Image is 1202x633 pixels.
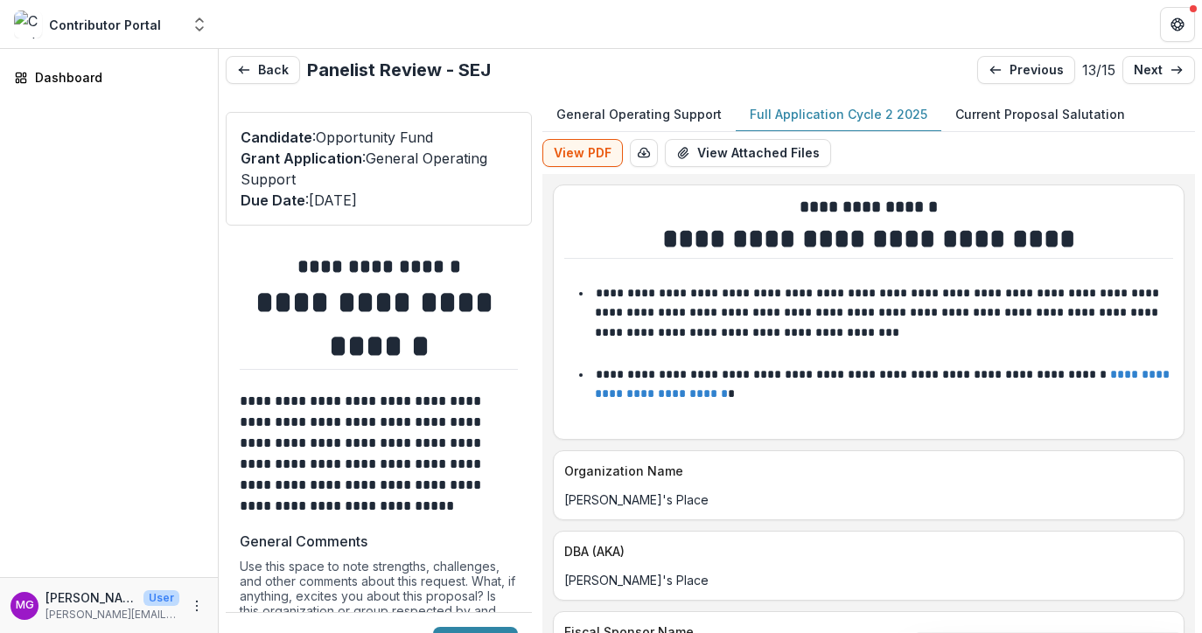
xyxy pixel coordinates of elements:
p: [PERSON_NAME]'s Place [564,490,1173,509]
button: Back [226,56,300,84]
span: Due Date [241,191,305,209]
button: More [186,595,207,616]
p: previous [1010,63,1064,78]
div: Dashboard [35,68,197,87]
p: General Comments [240,531,367,552]
a: previous [977,56,1075,84]
div: Mollie Goodman [16,600,34,611]
p: Organization Name [564,462,1166,480]
p: [PERSON_NAME][EMAIL_ADDRESS][PERSON_NAME][DOMAIN_NAME] [45,607,179,623]
p: Current Proposal Salutation [955,105,1125,123]
p: [PERSON_NAME]'s Place [564,571,1173,589]
p: next [1134,63,1163,78]
p: Full Application Cycle 2 2025 [750,105,927,123]
div: Contributor Portal [49,16,161,34]
p: 13 / 15 [1082,59,1115,80]
button: Open entity switcher [187,7,212,42]
p: : General Operating Support [241,148,517,190]
span: Grant Application [241,150,362,167]
button: Get Help [1160,7,1195,42]
p: [PERSON_NAME] [45,588,136,607]
p: User [143,590,179,606]
p: General Operating Support [556,105,722,123]
a: next [1122,56,1195,84]
p: : Opportunity Fund [241,127,517,148]
p: DBA (AKA) [564,542,1166,560]
button: View Attached Files [665,139,831,167]
h2: Panelist Review - SEJ [307,59,491,80]
a: Dashboard [7,63,211,92]
p: : [DATE] [241,190,517,211]
button: View PDF [542,139,623,167]
img: Contributor Portal [14,10,42,38]
span: Candidate [241,129,312,146]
